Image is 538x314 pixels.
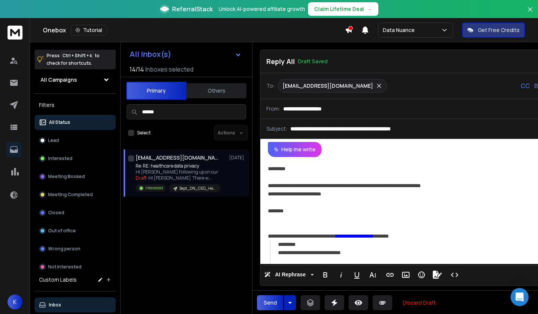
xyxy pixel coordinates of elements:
[8,294,23,309] button: K
[274,271,307,278] span: AI Rephrase
[35,241,116,256] button: Wrong person
[266,125,287,133] p: Subject:
[172,5,213,14] span: ReferralStack
[35,297,116,312] button: Inbox
[318,267,332,282] button: Bold (Ctrl+B)
[137,130,151,136] label: Select
[145,65,193,74] h3: Inboxes selected
[383,26,418,34] p: Data Nuance
[136,169,220,175] p: HI [PERSON_NAME] Following up on our
[145,185,163,191] p: Interested
[136,163,220,169] p: Re: RE: healthcare data privacy
[35,133,116,148] button: Lead
[35,151,116,166] button: Interested
[126,82,186,100] button: Primary
[35,100,116,110] h3: Filters
[430,267,444,282] button: Signature
[308,2,378,16] button: Claim Lifetime Deal→
[130,50,171,58] h1: All Inbox(s)
[136,175,148,181] span: Draft:
[399,267,413,282] button: Insert Image (Ctrl+P)
[35,223,116,238] button: Out of office
[48,264,82,270] p: Not Interested
[266,82,275,90] p: To:
[366,267,380,282] button: More Text
[130,65,144,74] span: 14 / 14
[298,58,328,65] p: Draft Saved
[47,52,100,67] p: Press to check for shortcuts.
[35,187,116,202] button: Meeting Completed
[48,174,85,180] p: Meeting Booked
[41,76,77,84] h1: All Campaigns
[48,228,76,234] p: Out of office
[48,155,73,162] p: Interested
[186,82,246,99] button: Others
[283,82,373,90] p: [EMAIL_ADDRESS][DOMAIN_NAME]
[521,81,530,90] p: CC
[383,267,397,282] button: Insert Link (Ctrl+K)
[48,137,59,143] p: Lead
[219,5,305,13] p: Unlock AI-powered affiliate growth
[257,295,283,310] button: Send
[268,142,322,157] button: Help me write
[124,47,248,62] button: All Inbox(s)
[525,5,535,23] button: Close banner
[61,51,93,60] span: Ctrl + Shift + k
[48,246,80,252] p: Wrong person
[35,169,116,184] button: Meeting Booked
[263,267,315,282] button: AI Rephrase
[266,105,280,113] p: From:
[367,5,372,13] span: →
[478,26,520,34] p: Get Free Credits
[397,295,442,310] button: Discard Draft
[334,267,348,282] button: Italic (Ctrl+I)
[48,210,64,216] p: Closed
[48,192,93,198] p: Meeting Completed
[229,155,246,161] p: [DATE]
[35,205,116,220] button: Closed
[180,186,216,191] p: Sept_DN_CEO_Healthcare
[447,267,462,282] button: Code View
[511,288,529,306] div: Open Intercom Messenger
[35,115,116,130] button: All Status
[71,25,107,35] button: Tutorial
[35,259,116,274] button: Not Interested
[35,72,116,87] button: All Campaigns
[136,154,218,162] h1: [EMAIL_ADDRESS][DOMAIN_NAME]
[350,267,364,282] button: Underline (Ctrl+U)
[49,302,61,308] p: Inbox
[462,23,525,38] button: Get Free Credits
[148,175,212,181] span: HI [PERSON_NAME] There w ...
[266,56,295,67] p: Reply All
[39,276,77,284] h3: Custom Labels
[49,119,70,125] p: All Status
[43,25,345,35] div: Onebox
[414,267,429,282] button: Emoticons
